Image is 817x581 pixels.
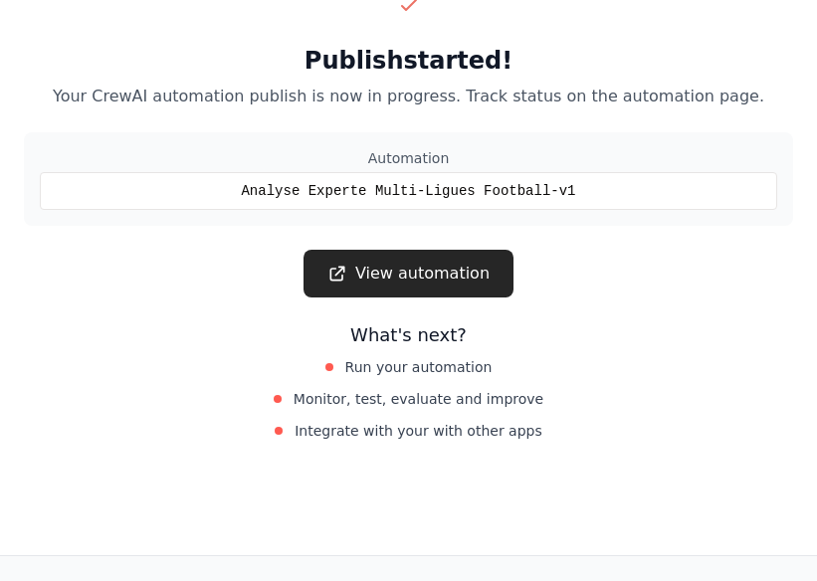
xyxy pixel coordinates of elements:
span: Monitor, test, evaluate and improve [294,389,543,409]
h3: What's next? [24,321,793,349]
span: Integrate with your with other apps [295,421,542,441]
h2: Publish started! [24,45,793,77]
p: Your CrewAI automation publish is now in progress. Track status on the automation page. [24,85,793,108]
a: View automation [304,250,513,297]
div: Analyse Experte Multi-Ligues Football-v1 [40,172,777,210]
div: Automation [40,148,777,168]
span: Run your automation [345,357,493,377]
